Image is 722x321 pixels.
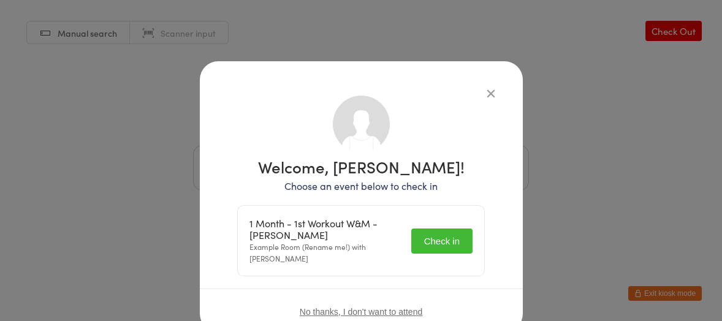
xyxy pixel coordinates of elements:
[300,307,422,317] button: No thanks, I don't want to attend
[411,228,473,254] button: Check in
[237,159,485,175] h1: Welcome, [PERSON_NAME]!
[249,217,404,241] div: 1 Month - 1st Workout W&M - [PERSON_NAME]
[249,217,404,264] div: Example Room (Rename me!) with [PERSON_NAME]
[333,96,390,153] img: no_photo.png
[237,179,485,193] p: Choose an event below to check in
